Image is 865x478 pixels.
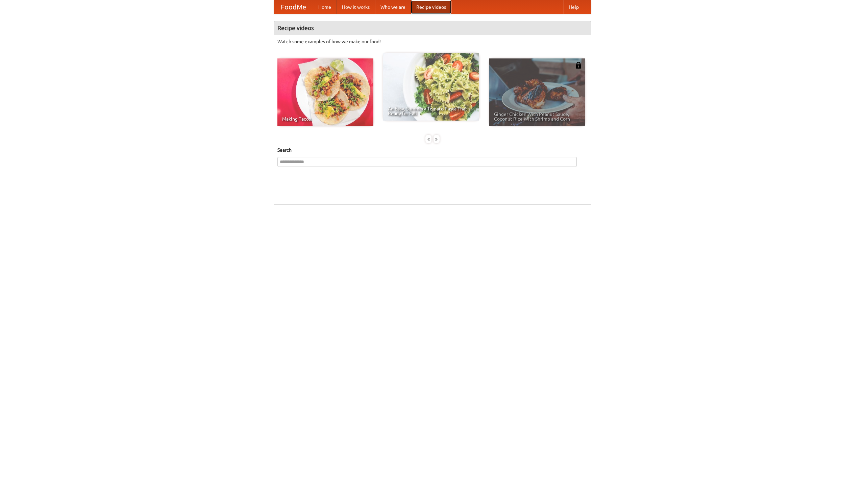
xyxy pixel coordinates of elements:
a: An Easy, Summery Tomato Pasta That's Ready for Fall [383,53,479,121]
h4: Recipe videos [274,21,591,35]
span: An Easy, Summery Tomato Pasta That's Ready for Fall [388,106,474,116]
p: Watch some examples of how we make our food! [277,38,588,45]
a: Making Tacos [277,58,373,126]
a: Home [313,0,337,14]
a: Help [563,0,584,14]
img: 483408.png [575,62,582,69]
span: Making Tacos [282,117,369,121]
a: How it works [337,0,375,14]
a: FoodMe [274,0,313,14]
div: » [434,135,440,143]
a: Who we are [375,0,411,14]
a: Recipe videos [411,0,451,14]
h5: Search [277,147,588,153]
div: « [425,135,431,143]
